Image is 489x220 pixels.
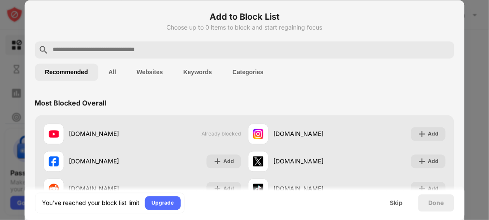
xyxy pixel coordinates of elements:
img: favicons [253,184,264,194]
h6: Add to Block List [35,10,454,23]
div: [DOMAIN_NAME] [69,130,142,139]
div: [DOMAIN_NAME] [69,157,142,166]
span: Already blocked [202,131,241,137]
div: You’ve reached your block list limit [42,199,139,207]
div: Add [428,184,439,193]
div: Choose up to 0 items to block and start regaining focus [35,24,454,31]
button: Categories [222,63,274,81]
div: Add [224,157,234,166]
div: Upgrade [151,199,174,207]
img: favicons [48,156,59,166]
div: Done [429,199,444,206]
div: Add [428,157,439,166]
img: favicons [253,156,264,166]
div: Add [224,184,234,193]
div: [DOMAIN_NAME] [69,184,142,193]
img: favicons [48,184,59,194]
button: Keywords [173,63,222,81]
img: favicons [48,129,59,139]
div: Add [428,130,439,138]
div: Skip [390,199,403,206]
div: [DOMAIN_NAME] [274,184,347,193]
button: Websites [126,63,173,81]
div: [DOMAIN_NAME] [274,157,347,166]
img: search.svg [38,45,48,55]
button: All [98,63,127,81]
div: [DOMAIN_NAME] [274,130,347,139]
div: Most Blocked Overall [35,99,106,107]
button: Recommended [35,63,98,81]
img: favicons [253,129,264,139]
